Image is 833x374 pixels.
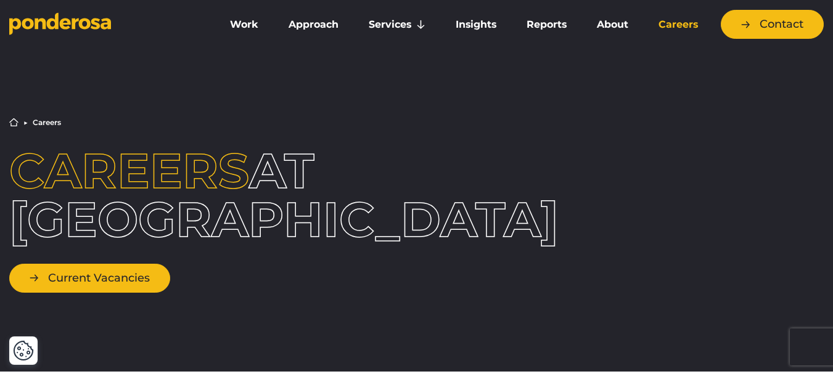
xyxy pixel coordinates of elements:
[443,12,509,38] a: Insights
[9,147,338,243] h1: at [GEOGRAPHIC_DATA]
[721,10,824,39] a: Contact
[23,119,28,126] li: ▶︎
[33,119,61,126] li: Careers
[13,340,34,361] img: Revisit consent button
[9,141,249,200] span: Careers
[9,12,199,37] a: Go to homepage
[218,12,271,38] a: Work
[514,12,580,38] a: Reports
[13,340,34,361] button: Cookie Settings
[356,12,438,38] a: Services
[9,264,170,293] a: Current Vacancies
[585,12,641,38] a: About
[646,12,711,38] a: Careers
[276,12,351,38] a: Approach
[9,118,18,127] a: Home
